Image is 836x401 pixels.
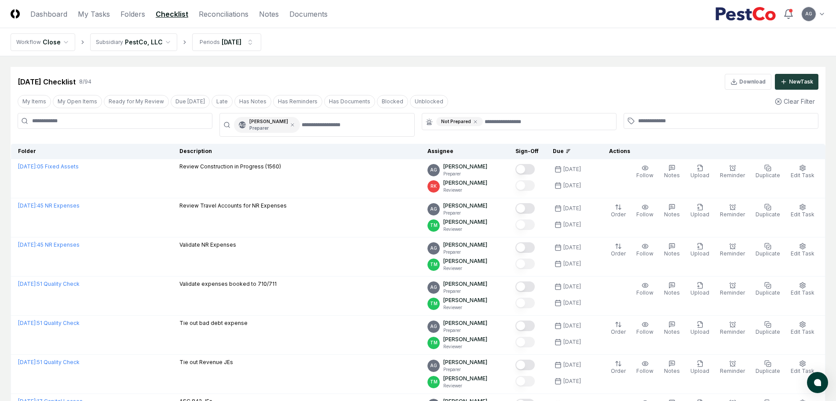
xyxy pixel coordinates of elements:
p: Review Travel Accounts for NR Expenses [179,202,287,210]
span: Reminder [720,211,745,218]
span: Reminder [720,328,745,335]
span: Notes [664,368,680,374]
button: Periods[DATE] [192,33,261,51]
button: Edit Task [789,241,816,259]
div: [DATE] [563,283,581,291]
button: Duplicate [754,319,782,338]
span: Follow [636,211,653,218]
span: Duplicate [756,250,780,257]
div: Due [553,147,588,155]
button: Follow [635,163,655,181]
a: Folders [120,9,145,19]
button: Blocked [377,95,408,108]
span: TM [430,261,438,268]
p: [PERSON_NAME] [443,335,487,343]
button: Reminder [718,163,747,181]
span: Notes [664,250,680,257]
p: [PERSON_NAME] [443,241,487,249]
p: Reviewer [443,304,487,311]
p: Reviewer [443,343,487,350]
a: Documents [289,9,328,19]
button: AG [801,6,817,22]
button: Order [609,202,628,220]
span: AG [805,11,812,17]
span: Reminder [720,172,745,179]
span: Upload [690,328,709,335]
span: RK [431,183,437,190]
div: [DATE] [563,182,581,190]
p: [PERSON_NAME] [443,163,487,171]
span: Duplicate [756,328,780,335]
button: Ready for My Review [104,95,169,108]
button: atlas-launcher [807,372,828,393]
button: Notes [662,319,682,338]
button: Duplicate [754,163,782,181]
p: Preparer [443,366,487,373]
p: Preparer [443,249,487,255]
span: [DATE] : [18,241,37,248]
p: [PERSON_NAME] [443,218,487,226]
span: Edit Task [791,172,814,179]
button: Mark complete [515,376,535,386]
button: Late [212,95,233,108]
button: My Open Items [53,95,102,108]
div: [PERSON_NAME] [249,118,288,131]
span: Edit Task [791,211,814,218]
p: Validate expenses booked to 710/711 [179,280,277,288]
p: Preparer [443,288,487,295]
span: Upload [690,289,709,296]
button: Upload [689,163,711,181]
span: Follow [636,172,653,179]
a: [DATE]:51 Quality Check [18,281,80,287]
span: Notes [664,211,680,218]
span: Edit Task [791,328,814,335]
button: Duplicate [754,202,782,220]
button: Order [609,319,628,338]
p: Review Construction in Progress (1560) [179,163,281,171]
button: Has Documents [324,95,375,108]
span: [DATE] : [18,281,37,287]
button: Upload [689,280,711,299]
span: [DATE] : [18,359,37,365]
button: Notes [662,163,682,181]
button: Unblocked [410,95,448,108]
img: Logo [11,9,20,18]
button: Follow [635,241,655,259]
span: Upload [690,368,709,374]
div: [DATE] [563,377,581,385]
button: Mark complete [515,281,535,292]
div: Actions [602,147,818,155]
span: Follow [636,328,653,335]
button: Has Notes [234,95,271,108]
p: Preparer [443,210,487,216]
button: Clear Filter [771,93,818,109]
button: Follow [635,202,655,220]
span: Edit Task [791,250,814,257]
button: Notes [662,241,682,259]
span: AG [430,284,437,291]
button: Mark complete [515,219,535,230]
span: Reminder [720,250,745,257]
div: [DATE] [563,260,581,268]
button: Due Today [171,95,210,108]
button: Mark complete [515,242,535,253]
span: AG [239,122,246,128]
button: Order [609,358,628,377]
button: Mark complete [515,337,535,347]
button: Reminder [718,241,747,259]
button: Reminder [718,319,747,338]
span: Follow [636,250,653,257]
span: AG [430,323,437,330]
button: Order [609,241,628,259]
span: Order [611,328,626,335]
button: Notes [662,280,682,299]
button: Reminder [718,202,747,220]
div: [DATE] [563,244,581,252]
span: Edit Task [791,289,814,296]
p: Reviewer [443,383,487,389]
p: Preparer [443,327,487,334]
p: [PERSON_NAME] [443,319,487,327]
span: Follow [636,289,653,296]
span: [DATE] : [18,202,37,209]
span: [DATE] : [18,163,37,170]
